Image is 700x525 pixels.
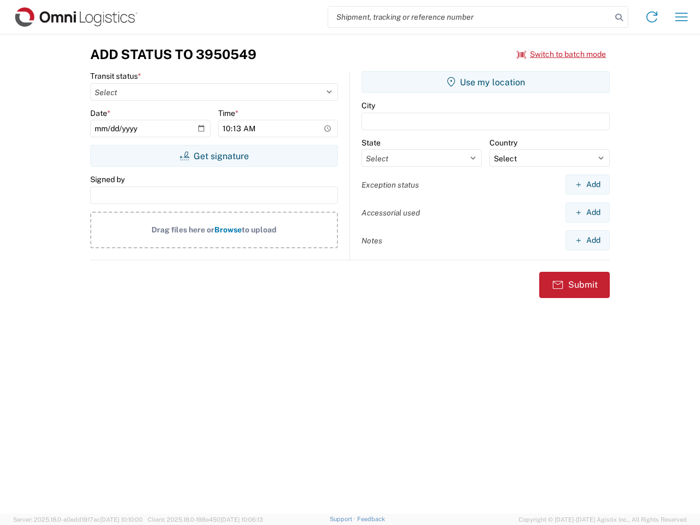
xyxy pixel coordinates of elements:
[90,174,125,184] label: Signed by
[13,516,143,523] span: Server: 2025.18.0-a0edd1917ac
[90,108,110,118] label: Date
[565,174,610,195] button: Add
[357,516,385,522] a: Feedback
[361,180,419,190] label: Exception status
[100,516,143,523] span: [DATE] 10:10:00
[214,225,242,234] span: Browse
[151,225,214,234] span: Drag files here or
[539,272,610,298] button: Submit
[565,202,610,223] button: Add
[90,46,256,62] h3: Add Status to 3950549
[90,145,338,167] button: Get signature
[220,516,263,523] span: [DATE] 10:06:13
[330,516,357,522] a: Support
[242,225,277,234] span: to upload
[90,71,141,81] label: Transit status
[361,236,382,246] label: Notes
[518,515,687,524] span: Copyright © [DATE]-[DATE] Agistix Inc., All Rights Reserved
[361,138,381,148] label: State
[517,45,606,63] button: Switch to batch mode
[361,208,420,218] label: Accessorial used
[148,516,263,523] span: Client: 2025.18.0-198a450
[565,230,610,250] button: Add
[328,7,611,27] input: Shipment, tracking or reference number
[361,71,610,93] button: Use my location
[489,138,517,148] label: Country
[361,101,375,110] label: City
[218,108,238,118] label: Time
